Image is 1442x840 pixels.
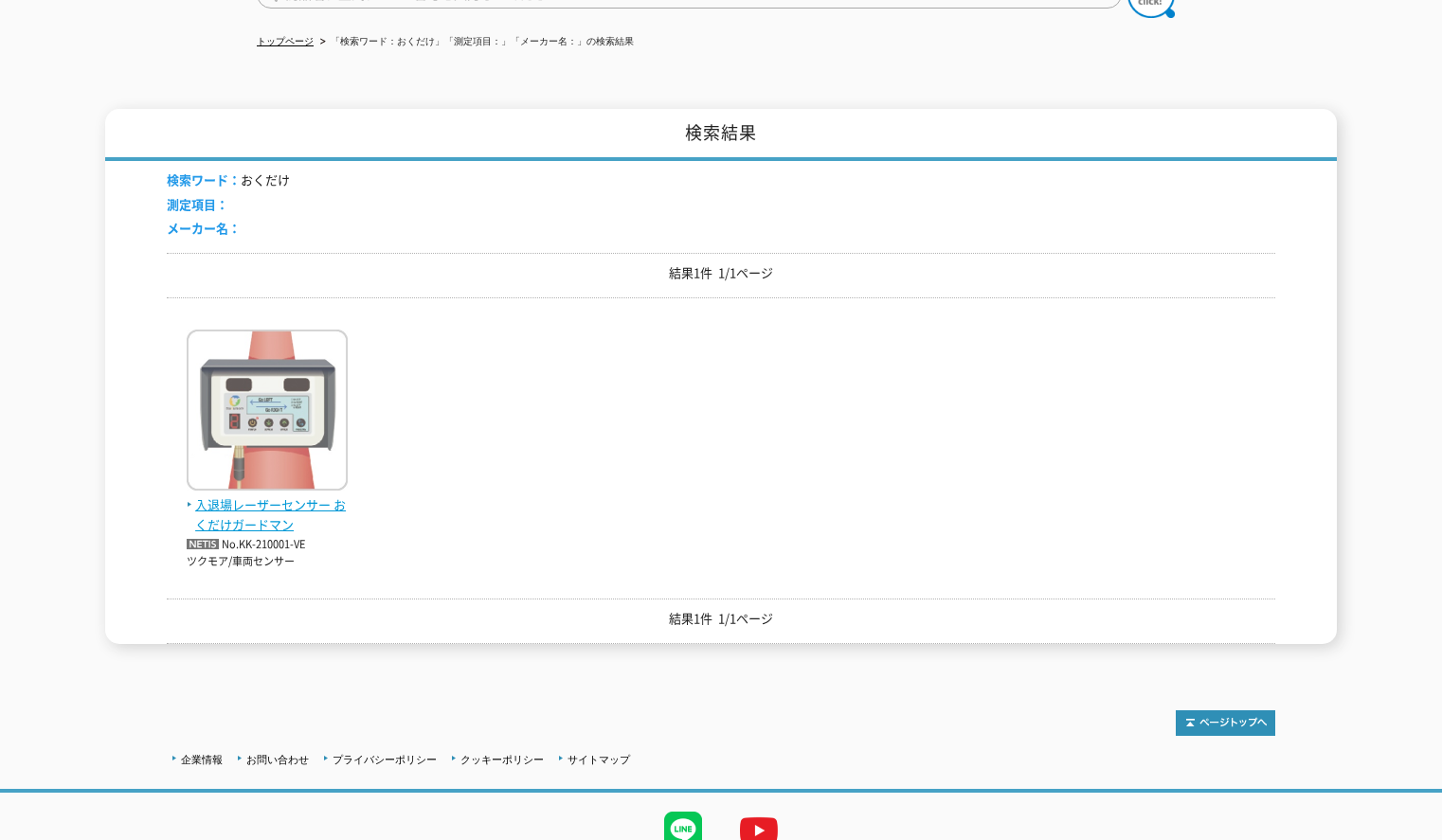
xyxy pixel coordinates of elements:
[187,535,348,555] p: No.KK-210001-VE
[167,609,1275,629] p: 結果1件 1/1ページ
[246,754,309,765] a: お問い合わせ
[167,263,1275,283] p: 結果1件 1/1ページ
[333,754,437,765] a: プライバシーポリシー
[187,330,348,495] img: おくだけガードマン
[187,554,348,570] p: ツクモア/車両センサー
[187,475,348,534] a: 入退場レーザーセンサー おくだけガードマン
[105,109,1337,161] h1: 検索結果
[181,754,223,765] a: 企業情報
[1176,710,1275,736] img: トップページへ
[167,170,241,188] span: 検索ワード：
[316,32,634,52] li: 「検索ワード：おくだけ」「測定項目：」「メーカー名：」の検索結果
[257,36,314,46] a: トップページ
[568,754,630,765] a: サイトマップ
[167,219,241,237] span: メーカー名：
[460,754,544,765] a: クッキーポリシー
[187,495,348,535] span: 入退場レーザーセンサー おくだけガードマン
[167,195,228,213] span: 測定項目：
[167,170,290,190] li: おくだけ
